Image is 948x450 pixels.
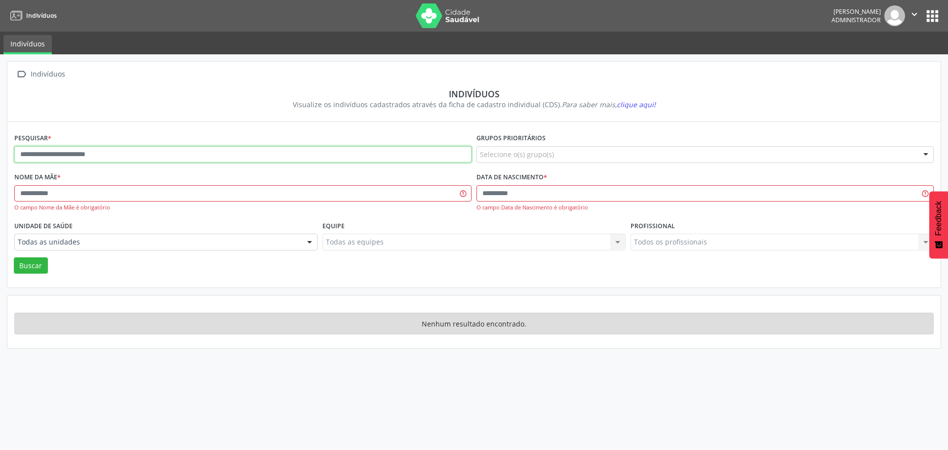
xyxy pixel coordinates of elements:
button:  [905,5,924,26]
label: Data de nascimento [476,170,547,185]
label: Grupos prioritários [476,131,546,146]
button: Feedback - Mostrar pesquisa [929,191,948,258]
div: Nenhum resultado encontrado. [14,313,934,334]
button: apps [924,7,941,25]
i: Para saber mais, [562,100,656,109]
a:  Indivíduos [14,67,67,82]
label: Profissional [631,218,675,234]
div: O campo Nome da Mãe é obrigatório [14,204,472,212]
span: Indivíduos [26,11,57,20]
span: clique aqui! [617,100,656,109]
label: Equipe [322,218,345,234]
i:  [909,9,920,20]
a: Indivíduos [7,7,57,24]
label: Pesquisar [14,131,51,146]
div: [PERSON_NAME] [831,7,881,16]
a: Indivíduos [3,35,52,54]
button: Buscar [14,257,48,274]
div: O campo Data de Nascimento é obrigatório [476,204,934,212]
div: Indivíduos [21,88,927,99]
div: Indivíduos [29,67,67,82]
label: Nome da mãe [14,170,61,185]
span: Administrador [831,16,881,24]
img: img [884,5,905,26]
i:  [14,67,29,82]
div: Visualize os indivíduos cadastrados através da ficha de cadastro individual (CDS). [21,99,927,110]
span: Selecione o(s) grupo(s) [480,149,554,160]
span: Todas as unidades [18,237,297,247]
span: Feedback [934,201,943,236]
label: Unidade de saúde [14,218,73,234]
